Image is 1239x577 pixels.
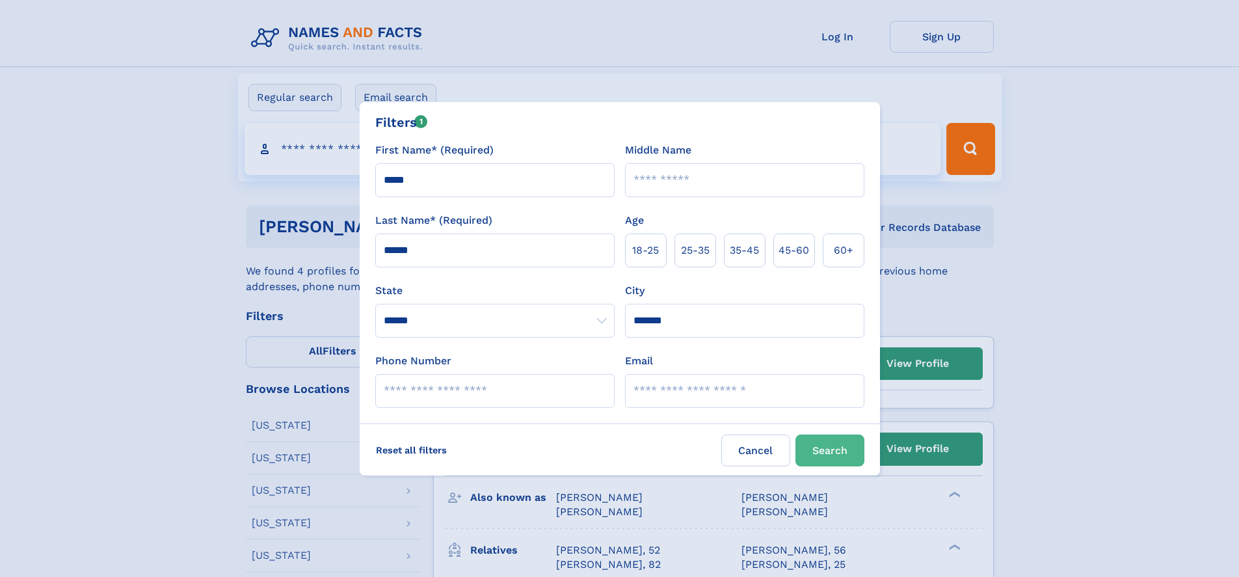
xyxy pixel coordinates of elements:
span: 18‑25 [632,243,659,258]
span: 45‑60 [779,243,809,258]
label: State [375,283,615,299]
label: First Name* (Required) [375,142,494,158]
span: 35‑45 [730,243,759,258]
label: Email [625,353,653,369]
button: Search [795,435,864,466]
label: Phone Number [375,353,451,369]
label: Cancel [721,435,790,466]
label: Middle Name [625,142,691,158]
label: Age [625,213,644,228]
label: Reset all filters [367,435,455,466]
span: 60+ [834,243,853,258]
label: City [625,283,645,299]
div: Filters [375,113,428,132]
span: 25‑35 [681,243,710,258]
label: Last Name* (Required) [375,213,492,228]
